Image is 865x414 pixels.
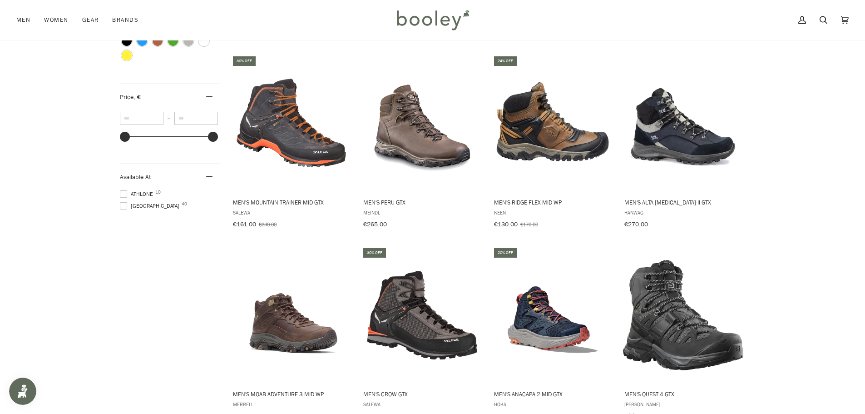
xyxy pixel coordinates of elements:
[363,390,481,398] span: Men's Crow GTX
[494,390,612,398] span: Men's Anacapa 2 Mid GTX
[122,50,132,60] span: Colour: Yellow
[44,15,68,25] span: Women
[199,36,209,46] span: Colour: White
[232,55,352,231] a: Men's Mountain Trainer Mid GTX
[120,190,156,198] span: Athlone
[233,220,256,229] span: €161.00
[233,198,351,206] span: Men's Mountain Trainer Mid GTX
[363,248,386,258] div: 30% off
[120,173,151,181] span: Available At
[494,209,612,216] span: Keen
[233,209,351,216] span: Salewa
[232,255,352,375] img: Merrell Men's Moab Adventure 3 Mid WP Earth - Booley Galway
[624,390,742,398] span: Men's Quest 4 GTX
[624,209,742,216] span: Hanwag
[494,56,517,66] div: 24% off
[623,255,743,375] img: Salomon Men's Quest 4 GTX Magnet / Black / Quarry - Booley Galway
[493,255,613,375] img: Hoka Men's Anacapa 2 Mid GTX Outer Space / Grey - Booley Galway
[153,36,163,46] span: Colour: Brown
[174,112,218,125] input: Maximum value
[232,63,352,183] img: Salewa Men's Mountain Trainer Mid GTX Asphalt / Fluo Orange - Booley Galway
[233,400,351,408] span: Merrell
[362,63,482,183] img: Meindl Men's Peru GTX Brown - Booley Galway
[168,36,178,46] span: Colour: Green
[624,220,648,229] span: €270.00
[494,198,612,206] span: Men's Ridge Flex Mid WP
[112,15,138,25] span: Brands
[120,112,163,125] input: Minimum value
[493,63,613,183] img: Keen Men's Ridge Flex Mid WP Bison / Golden Brown - Booley Galway
[393,7,472,33] img: Booley
[362,55,482,231] a: Men's Peru GTX
[133,93,141,101] span: , €
[363,220,387,229] span: €265.00
[363,400,481,408] span: Salewa
[623,63,743,183] img: Hanwag Men's Alta Bunion II GTX Navy / Grey - Booley Galway
[233,56,256,66] div: 30% off
[120,202,182,210] span: [GEOGRAPHIC_DATA]
[362,255,482,375] img: Salewa Men's Crow GTX Wallnut / Fluo Orange - Booley Galway
[82,15,99,25] span: Gear
[363,198,481,206] span: Men's Peru GTX
[494,248,517,258] div: 20% off
[259,220,277,228] span: €230.00
[520,220,538,228] span: €170.00
[494,220,518,229] span: €130.00
[9,378,36,405] iframe: Button to open loyalty program pop-up
[233,390,351,398] span: Men's Moab Adventure 3 Mid WP
[363,209,481,216] span: Meindl
[122,36,132,46] span: Colour: Black
[624,198,742,206] span: Men's Alta [MEDICAL_DATA] II GTX
[137,36,147,46] span: Colour: Blue
[623,55,743,231] a: Men's Alta Bunion II GTX
[624,400,742,408] span: [PERSON_NAME]
[120,93,141,101] span: Price
[182,202,187,206] span: 40
[493,55,613,231] a: Men's Ridge Flex Mid WP
[494,400,612,408] span: Hoka
[163,115,174,122] span: –
[183,36,193,46] span: Colour: Grey
[16,15,30,25] span: Men
[155,190,161,195] span: 10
